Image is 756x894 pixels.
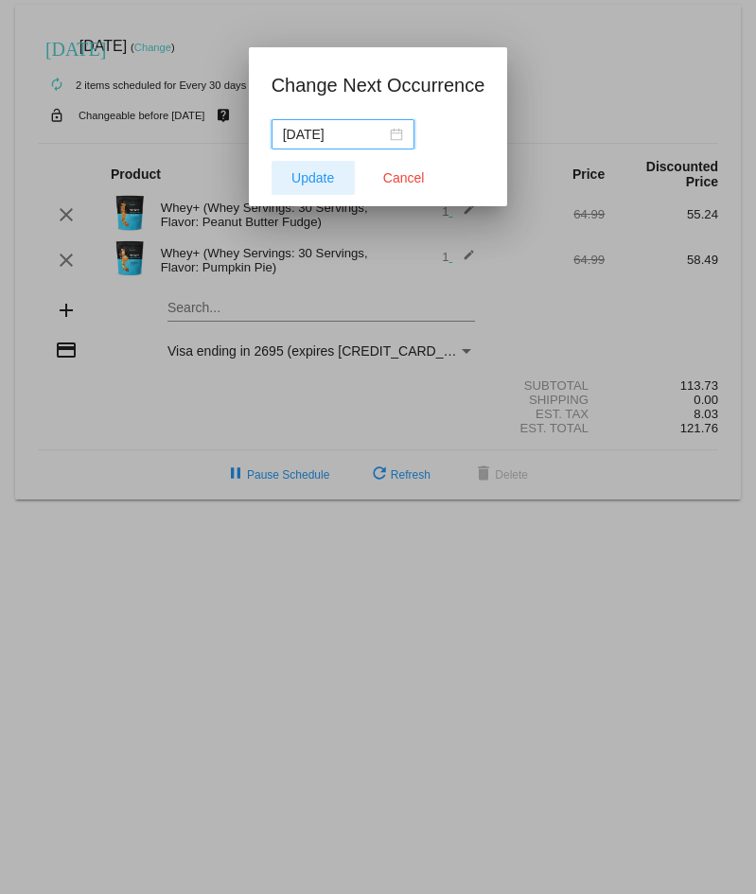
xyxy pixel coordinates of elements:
[383,170,425,185] span: Cancel
[362,161,446,195] button: Close dialog
[272,161,355,195] button: Update
[291,170,334,185] span: Update
[283,124,386,145] input: Select date
[272,70,485,100] h1: Change Next Occurrence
